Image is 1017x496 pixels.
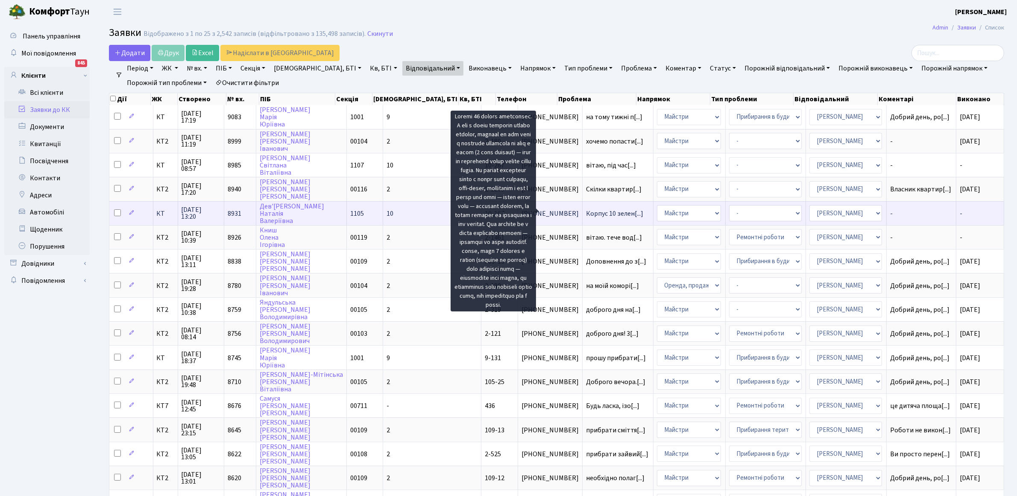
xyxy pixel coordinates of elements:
[586,401,639,411] span: Будь ласка, ізо[...]
[157,210,174,217] span: КТ
[157,427,174,434] span: КТ2
[260,370,343,394] a: [PERSON_NAME]-Мітінська[PERSON_NAME]Віталіївна
[182,230,221,244] span: [DATE] 10:39
[157,282,174,289] span: КТ2
[960,161,962,170] span: -
[157,451,174,458] span: КТ2
[387,401,389,411] span: -
[182,158,221,172] span: [DATE] 08:57
[517,61,559,76] a: Напрямок
[350,329,367,338] span: 00103
[109,25,141,40] span: Заявки
[350,281,367,291] span: 00104
[522,355,579,361] span: [PHONE_NUMBER]
[157,379,174,385] span: КТ2
[960,329,980,338] span: [DATE]
[228,257,241,266] span: 8838
[918,61,991,76] a: Порожній напрямок
[402,61,463,76] a: Відповідальний
[890,210,953,217] span: -
[387,353,390,363] span: 9
[586,473,645,483] span: необхідно полаг[...]
[387,233,390,242] span: 2
[890,329,950,338] span: Добрий день, ро[...]
[228,112,241,122] span: 9083
[522,306,579,313] span: [PHONE_NUMBER]
[157,330,174,337] span: КТ2
[890,449,950,459] span: Ви просто перен[...]
[522,210,579,217] span: [PHONE_NUMBER]
[228,209,241,218] span: 8931
[960,473,980,483] span: [DATE]
[586,161,636,170] span: вітаю, під час[...]
[485,353,501,363] span: 9-131
[237,61,269,76] a: Секція
[212,61,235,76] a: ПІБ
[485,377,504,387] span: 105-25
[485,401,495,411] span: 436
[270,61,365,76] a: [DEMOGRAPHIC_DATA], БТІ
[123,61,157,76] a: Період
[4,272,90,289] a: Повідомлення
[182,255,221,268] span: [DATE] 13:11
[260,298,311,322] a: Яндульська[PERSON_NAME]Володимирівна
[350,257,367,266] span: 00109
[228,161,241,170] span: 8985
[228,137,241,146] span: 8999
[932,23,948,32] a: Admin
[960,401,980,411] span: [DATE]
[960,137,980,146] span: [DATE]
[182,206,221,220] span: [DATE] 13:20
[158,61,182,76] a: ЖК
[586,281,639,291] span: на моїй коморі[...]
[260,274,311,298] a: [PERSON_NAME][PERSON_NAME]Іванович
[890,257,950,266] span: Добрий день, ро[...]
[350,401,367,411] span: 00711
[4,221,90,238] a: Щоденник
[960,233,962,242] span: -
[586,137,643,146] span: хочемо попасти[...]
[387,281,390,291] span: 2
[123,76,210,90] a: Порожній тип проблеми
[586,112,642,122] span: на тому тижні п[...]
[835,61,916,76] a: Порожній виконавець
[183,61,211,76] a: № вх.
[228,426,241,435] span: 8645
[960,281,980,291] span: [DATE]
[522,234,579,241] span: [PHONE_NUMBER]
[350,112,364,122] span: 1001
[4,45,90,62] a: Мої повідомлення845
[586,426,645,435] span: прибрати сміття[...]
[157,355,174,361] span: КТ
[522,451,579,458] span: [PHONE_NUMBER]
[710,93,794,105] th: Тип проблеми
[960,112,980,122] span: [DATE]
[586,185,642,194] span: Скілки квартир[...]
[182,279,221,292] span: [DATE] 19:28
[151,93,178,105] th: ЖК
[387,185,390,194] span: 2
[4,67,90,84] a: Клієнти
[955,7,1007,17] b: [PERSON_NAME]
[107,5,128,19] button: Переключити навігацію
[706,61,739,76] a: Статус
[890,426,951,435] span: Роботи не викон[...]
[182,110,221,124] span: [DATE] 17:19
[387,329,390,338] span: 2
[350,185,367,194] span: 00116
[157,402,174,409] span: КТ7
[522,330,579,337] span: [PHONE_NUMBER]
[522,186,579,193] span: [PHONE_NUMBER]
[387,426,390,435] span: 2
[157,258,174,265] span: КТ2
[4,118,90,135] a: Документи
[387,377,390,387] span: 2
[485,473,504,483] span: 109-12
[260,202,324,226] a: Дев'[PERSON_NAME]НаталіяВалеріївна
[4,101,90,118] a: Заявки до КК
[4,187,90,204] a: Адреси
[75,59,87,67] div: 845
[920,19,1017,37] nav: breadcrumb
[387,473,390,483] span: 2
[960,257,980,266] span: [DATE]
